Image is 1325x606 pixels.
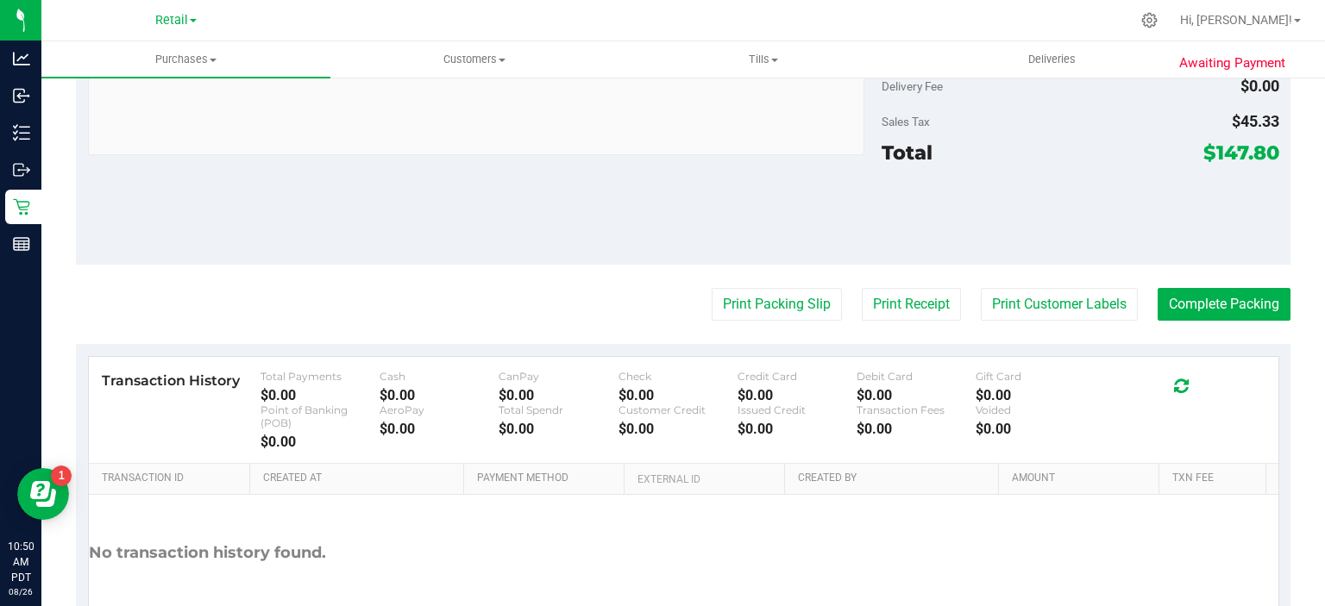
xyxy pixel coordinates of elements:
[976,403,1095,416] div: Voided
[857,421,976,437] div: $0.00
[13,198,30,216] inline-svg: Retail
[380,403,499,416] div: AeroPay
[620,52,907,67] span: Tills
[798,472,991,485] a: Created By
[862,288,961,321] button: Print Receipt
[17,468,69,520] iframe: Resource center
[380,387,499,403] div: $0.00
[41,52,330,67] span: Purchases
[712,288,842,321] button: Print Packing Slip
[1139,12,1160,28] div: Manage settings
[619,41,908,78] a: Tills
[857,403,976,416] div: Transaction Fees
[499,403,618,416] div: Total Spendr
[13,124,30,141] inline-svg: Inventory
[882,115,930,128] span: Sales Tax
[619,403,738,416] div: Customer Credit
[13,87,30,104] inline-svg: Inbound
[981,288,1138,321] button: Print Customer Labels
[477,472,617,485] a: Payment Method
[1172,472,1259,485] a: Txn Fee
[738,370,857,383] div: Credit Card
[330,41,619,78] a: Customers
[380,421,499,437] div: $0.00
[976,387,1095,403] div: $0.00
[619,370,738,383] div: Check
[261,387,380,403] div: $0.00
[380,370,499,383] div: Cash
[738,387,857,403] div: $0.00
[8,585,34,598] p: 08/26
[882,79,943,93] span: Delivery Fee
[13,50,30,67] inline-svg: Analytics
[619,421,738,437] div: $0.00
[13,235,30,253] inline-svg: Reports
[1005,52,1099,67] span: Deliveries
[155,13,188,28] span: Retail
[331,52,619,67] span: Customers
[857,370,976,383] div: Debit Card
[738,403,857,416] div: Issued Credit
[1180,13,1292,27] span: Hi, [PERSON_NAME]!
[1179,53,1285,73] span: Awaiting Payment
[499,421,618,437] div: $0.00
[1240,77,1279,95] span: $0.00
[51,465,72,486] iframe: Resource center unread badge
[102,472,242,485] a: Transaction ID
[499,370,618,383] div: CanPay
[1232,112,1279,130] span: $45.33
[1158,288,1290,321] button: Complete Packing
[619,387,738,403] div: $0.00
[261,370,380,383] div: Total Payments
[1012,472,1152,485] a: Amount
[41,41,330,78] a: Purchases
[907,41,1196,78] a: Deliveries
[857,387,976,403] div: $0.00
[976,370,1095,383] div: Gift Card
[738,421,857,437] div: $0.00
[499,387,618,403] div: $0.00
[8,539,34,585] p: 10:50 AM PDT
[1203,141,1279,165] span: $147.80
[261,403,380,429] div: Point of Banking (POB)
[624,464,784,495] th: External ID
[976,421,1095,437] div: $0.00
[13,161,30,178] inline-svg: Outbound
[263,472,456,485] a: Created At
[882,141,933,165] span: Total
[261,434,380,450] div: $0.00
